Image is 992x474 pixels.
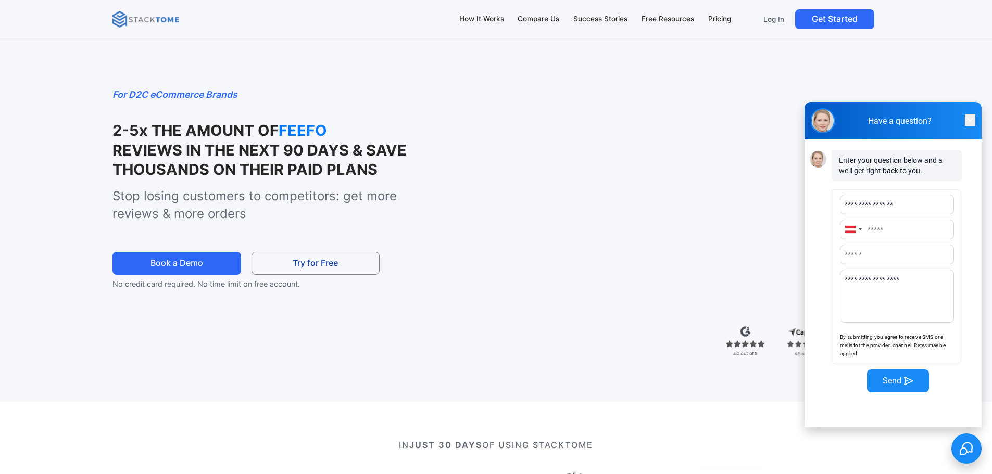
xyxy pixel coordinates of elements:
a: Log In [757,9,791,29]
p: No credit card required. No time limit on free account. [112,278,398,290]
p: Log In [763,15,784,24]
a: How It Works [454,8,509,30]
div: How It Works [459,14,504,25]
strong: 2-5x THE AMOUNT OF [112,121,279,139]
a: Try for Free [252,252,380,275]
p: IN OF USING STACKTOME [151,439,841,451]
a: Pricing [703,8,736,30]
div: Compare Us [518,14,559,25]
div: Free Resources [642,14,694,25]
a: Free Resources [636,8,699,30]
a: Book a Demo [112,252,241,275]
iframe: StackTome- product_demo 07.24 - 1.3x speed (1080p) [464,87,880,321]
em: For D2C eCommerce Brands [112,89,237,100]
div: Success Stories [573,14,627,25]
strong: FEEFO [279,121,383,140]
strong: REVIEWS IN THE NEXT 90 DAYS & SAVE THOUSANDS ON THEIR PAID PLANS [112,141,407,178]
strong: JUST 30 DAYS [409,440,482,450]
a: Compare Us [513,8,564,30]
a: Success Stories [569,8,633,30]
div: Pricing [708,14,731,25]
p: Stop losing customers to competitors: get more reviews & more orders [112,187,442,222]
a: Get Started [795,9,874,29]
